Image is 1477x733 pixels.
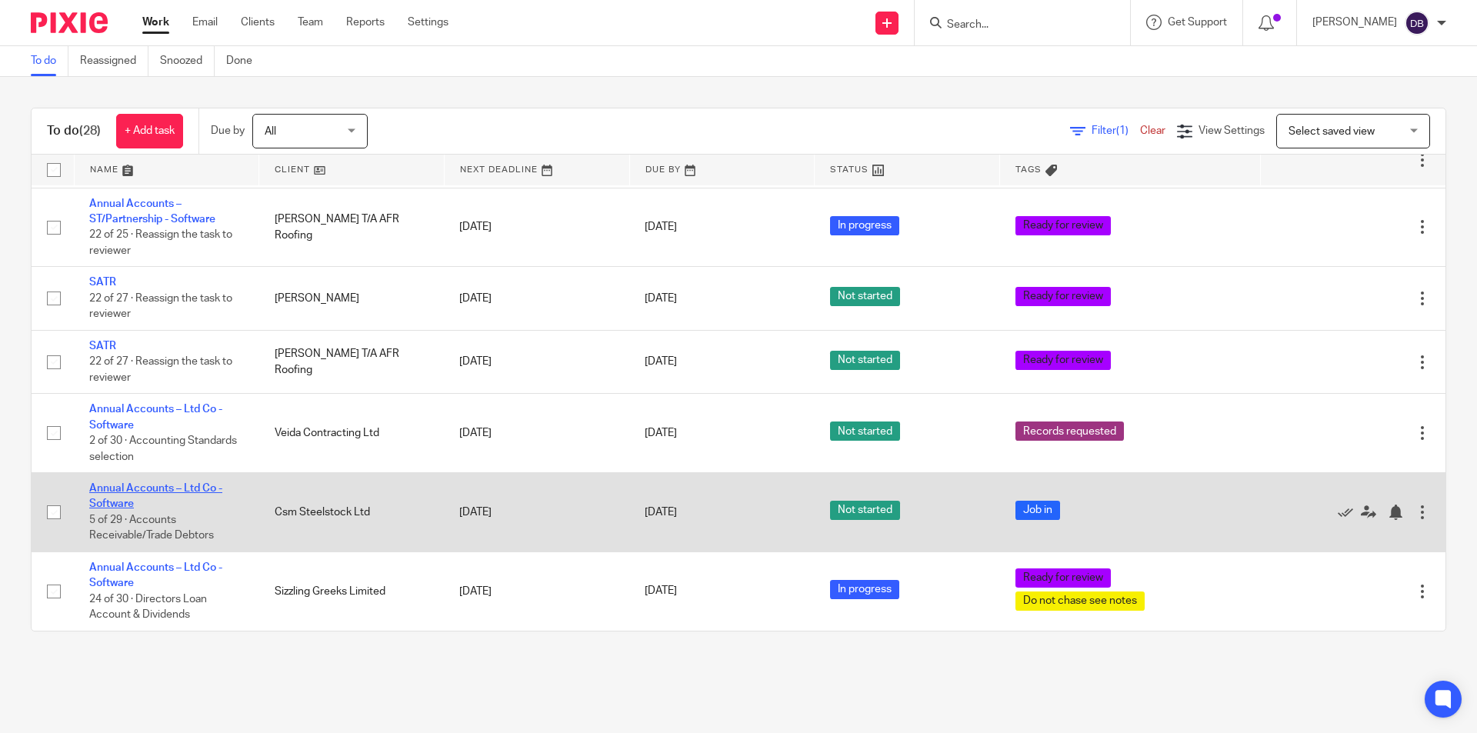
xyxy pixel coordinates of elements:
span: [DATE] [645,357,677,368]
a: Annual Accounts – Ltd Co - Software [89,404,222,430]
td: [DATE] [444,551,629,630]
a: Settings [408,15,448,30]
td: [PERSON_NAME] T/A AFR Roofing [259,188,445,267]
span: 22 of 27 · Reassign the task to reviewer [89,356,232,383]
td: Veida Contracting Ltd [259,394,445,473]
span: [DATE] [645,428,677,438]
a: Clients [241,15,275,30]
td: Sizzling Greeks Limited [259,551,445,630]
a: SATR [89,341,116,352]
span: [DATE] [645,293,677,304]
span: 24 of 30 · Directors Loan Account & Dividends [89,594,207,621]
td: [PERSON_NAME] T/A AFR Roofing [259,330,445,393]
span: [DATE] [645,507,677,518]
p: Due by [211,123,245,138]
span: 22 of 27 · Reassign the task to reviewer [89,293,232,320]
a: Snoozed [160,46,215,76]
span: Filter [1092,125,1140,136]
span: Job in [1015,501,1060,520]
span: [DATE] [645,586,677,597]
span: 2 of 30 · Accounting Standards selection [89,435,237,462]
a: Reports [346,15,385,30]
span: 22 of 25 · Reassign the task to reviewer [89,230,232,257]
span: (28) [79,125,101,137]
span: 5 of 29 · Accounts Receivable/Trade Debtors [89,515,214,541]
h1: To do [47,123,101,139]
img: svg%3E [1405,11,1429,35]
span: Not started [830,287,900,306]
a: Reassigned [80,46,148,76]
a: Annual Accounts – Ltd Co - Software [89,483,222,509]
span: Not started [830,421,900,441]
td: [DATE] [444,473,629,552]
a: Team [298,15,323,30]
span: Select saved view [1289,126,1375,137]
td: [PERSON_NAME] [259,267,445,330]
span: Not started [830,351,900,370]
span: Not started [830,501,900,520]
td: [DATE] [444,394,629,473]
p: [PERSON_NAME] [1312,15,1397,30]
a: SATR [89,277,116,288]
input: Search [945,18,1084,32]
span: Ready for review [1015,568,1111,588]
td: [DATE] [444,267,629,330]
span: (1) [1116,125,1129,136]
a: Email [192,15,218,30]
td: [DATE] [444,330,629,393]
a: Annual Accounts – ST/Partnership - Software [89,198,215,225]
a: To do [31,46,68,76]
a: Annual Accounts – Ltd Co - Software [89,562,222,588]
a: + Add task [116,114,183,148]
span: [DATE] [645,222,677,232]
td: [DATE] [444,188,629,267]
span: Records requested [1015,421,1124,441]
a: Clear [1140,125,1165,136]
span: In progress [830,580,899,599]
a: Mark as done [1338,505,1361,520]
span: Ready for review [1015,216,1111,235]
span: Ready for review [1015,351,1111,370]
span: All [265,126,276,137]
span: Get Support [1168,17,1227,28]
span: View Settings [1199,125,1265,136]
td: Csm Steelstock Ltd [259,473,445,552]
a: Work [142,15,169,30]
span: Tags [1015,165,1042,174]
img: Pixie [31,12,108,33]
span: In progress [830,216,899,235]
span: Do not chase see notes [1015,591,1145,611]
span: Ready for review [1015,287,1111,306]
a: Done [226,46,264,76]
